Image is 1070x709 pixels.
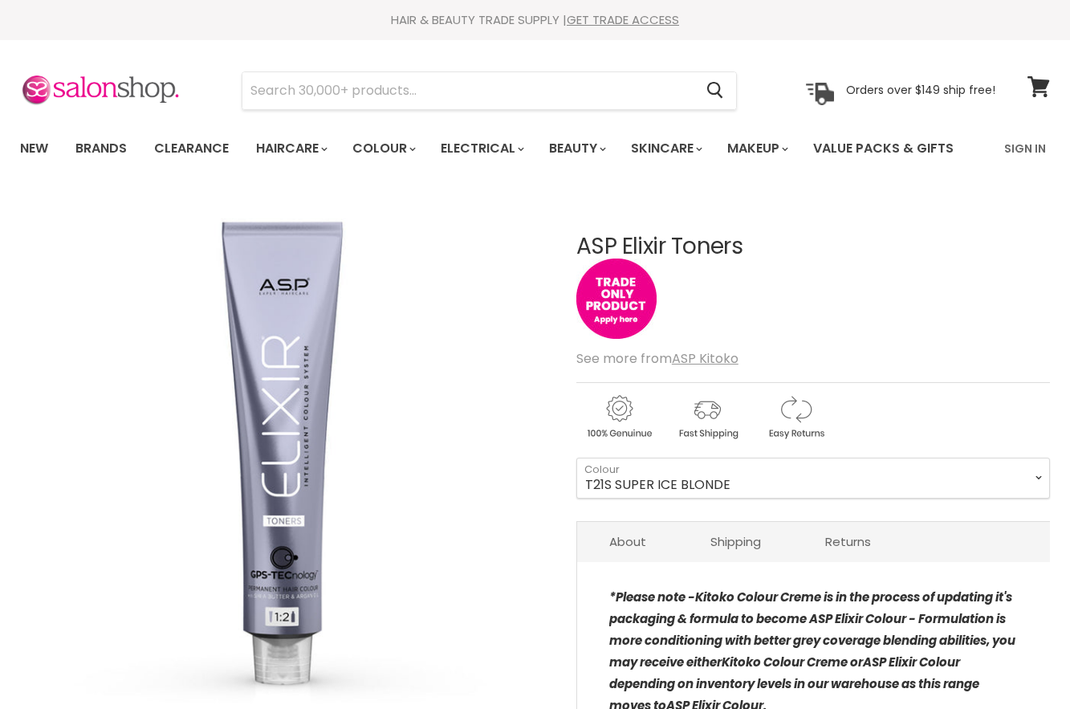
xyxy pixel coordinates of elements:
[665,393,750,442] img: shipping.gif
[672,349,738,368] a: ASP Kitoko
[577,522,678,561] a: About
[567,11,679,28] a: GET TRADE ACCESS
[576,234,1050,259] h1: ASP Elixir Toners
[8,125,980,172] ul: Main menu
[8,132,60,165] a: New
[619,132,712,165] a: Skincare
[242,71,737,110] form: Product
[537,132,616,165] a: Beauty
[846,83,995,97] p: Orders over $149 ship free!
[694,72,736,109] button: Search
[801,132,966,165] a: Value Packs & Gifts
[793,522,903,561] a: Returns
[429,132,534,165] a: Electrical
[576,259,657,339] img: tradeonly_small.jpg
[244,132,337,165] a: Haircare
[995,132,1056,165] a: Sign In
[242,72,694,109] input: Search
[715,132,798,165] a: Makeup
[753,393,838,442] img: returns.gif
[576,393,661,442] img: genuine.gif
[340,132,425,165] a: Colour
[576,349,738,368] span: See more from
[63,132,139,165] a: Brands
[142,132,241,165] a: Clearance
[678,522,793,561] a: Shipping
